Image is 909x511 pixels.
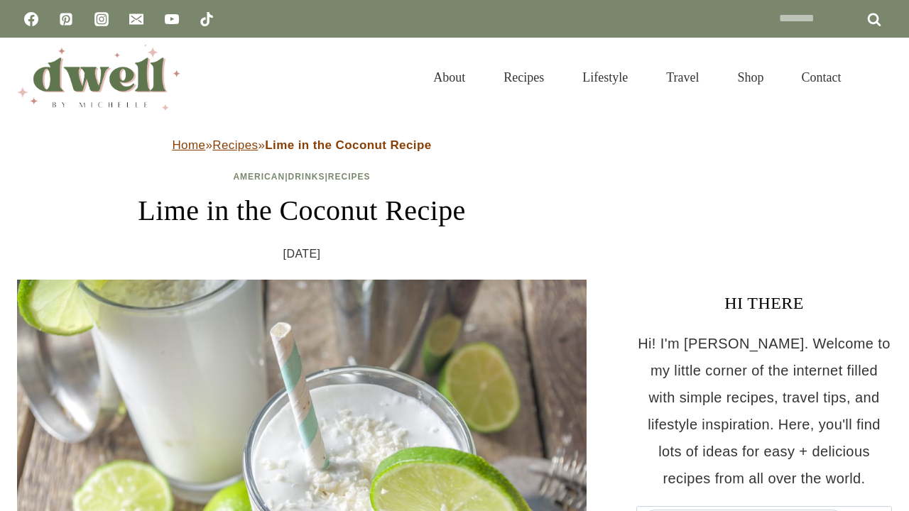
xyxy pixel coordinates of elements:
a: American [233,172,285,182]
button: View Search Form [868,65,892,89]
a: Recipes [212,138,258,152]
a: Travel [647,53,718,102]
a: Pinterest [52,5,80,33]
a: About [414,53,484,102]
a: Lifestyle [563,53,647,102]
a: Recipes [484,53,563,102]
a: TikTok [192,5,221,33]
a: Facebook [17,5,45,33]
span: » » [172,138,431,152]
a: Email [122,5,151,33]
nav: Primary Navigation [414,53,861,102]
a: YouTube [158,5,186,33]
a: Shop [718,53,783,102]
strong: Lime in the Coconut Recipe [265,138,431,152]
h3: HI THERE [636,290,892,316]
img: DWELL by michelle [17,45,180,110]
span: | | [233,172,370,182]
h1: Lime in the Coconut Recipe [17,189,587,232]
a: Recipes [328,172,371,182]
a: Instagram [87,5,116,33]
a: Home [172,138,205,152]
a: Contact [783,53,861,102]
time: [DATE] [283,243,321,265]
a: Drinks [288,172,325,182]
p: Hi! I'm [PERSON_NAME]. Welcome to my little corner of the internet filled with simple recipes, tr... [636,330,892,492]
